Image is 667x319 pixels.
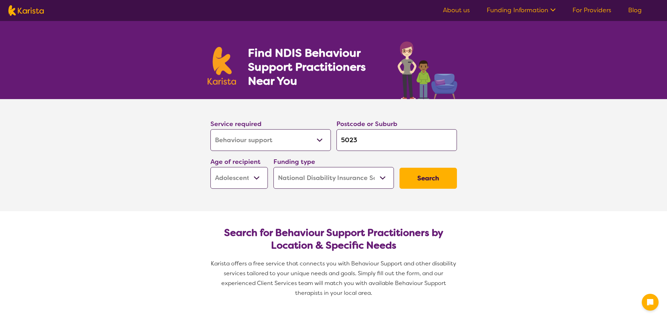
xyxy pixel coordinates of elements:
[216,227,451,252] h2: Search for Behaviour Support Practitioners by Location & Specific Needs
[8,5,44,16] img: Karista logo
[210,158,260,166] label: Age of recipient
[572,6,611,14] a: For Providers
[208,259,460,298] p: Karista offers a free service that connects you with Behaviour Support and other disability servi...
[396,38,460,99] img: behaviour-support
[273,158,315,166] label: Funding type
[336,129,457,151] input: Type
[628,6,642,14] a: Blog
[399,168,457,189] button: Search
[487,6,556,14] a: Funding Information
[443,6,470,14] a: About us
[248,46,383,88] h1: Find NDIS Behaviour Support Practitioners Near You
[210,120,262,128] label: Service required
[208,47,236,85] img: Karista logo
[336,120,397,128] label: Postcode or Suburb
